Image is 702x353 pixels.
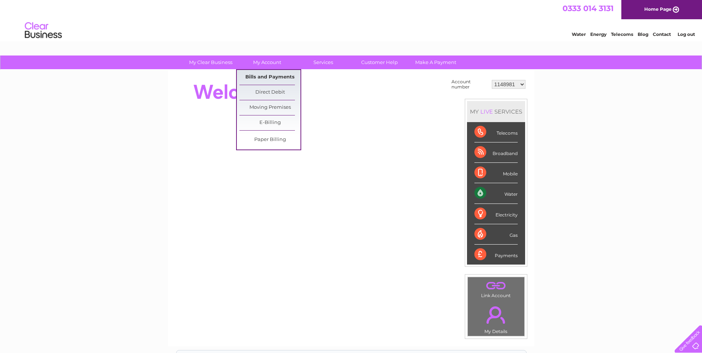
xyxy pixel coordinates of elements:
[239,100,300,115] a: Moving Premises
[474,142,518,163] div: Broadband
[239,132,300,147] a: Paper Billing
[562,4,614,13] a: 0333 014 3131
[474,122,518,142] div: Telecoms
[239,70,300,85] a: Bills and Payments
[470,302,523,328] a: .
[405,56,466,69] a: Make A Payment
[467,300,525,336] td: My Details
[177,4,526,36] div: Clear Business is a trading name of Verastar Limited (registered in [GEOGRAPHIC_DATA] No. 3667643...
[239,115,300,130] a: E-Billing
[239,85,300,100] a: Direct Debit
[474,204,518,224] div: Electricity
[653,31,671,37] a: Contact
[474,224,518,245] div: Gas
[474,183,518,204] div: Water
[180,56,241,69] a: My Clear Business
[450,77,490,91] td: Account number
[236,56,298,69] a: My Account
[611,31,633,37] a: Telecoms
[638,31,648,37] a: Blog
[572,31,586,37] a: Water
[590,31,607,37] a: Energy
[678,31,695,37] a: Log out
[474,245,518,265] div: Payments
[467,101,525,122] div: MY SERVICES
[479,108,494,115] div: LIVE
[24,19,62,42] img: logo.png
[474,163,518,183] div: Mobile
[349,56,410,69] a: Customer Help
[467,277,525,300] td: Link Account
[293,56,354,69] a: Services
[470,279,523,292] a: .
